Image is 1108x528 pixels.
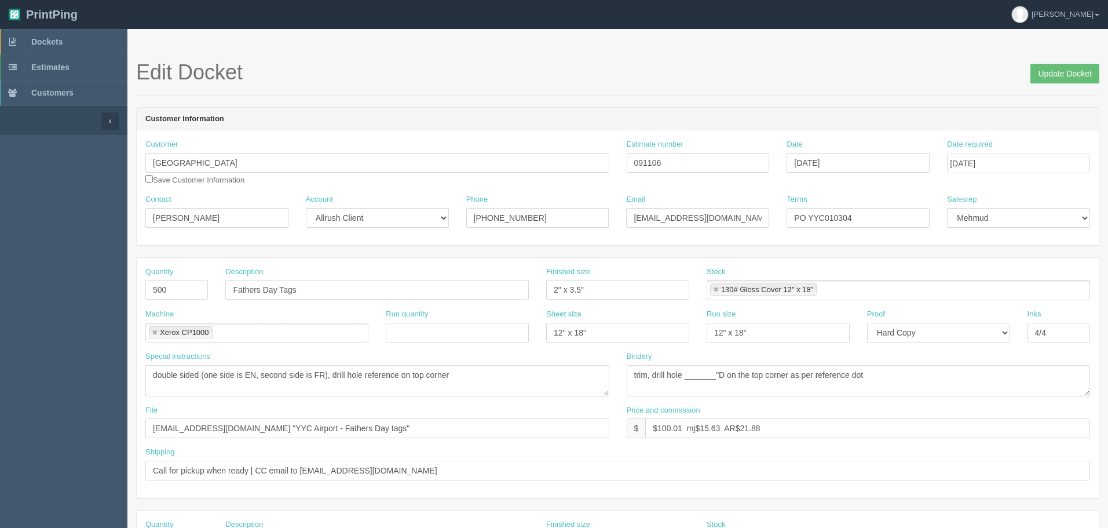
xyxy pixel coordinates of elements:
header: Customer Information [137,108,1099,131]
div: $ [627,418,646,438]
label: Customer [145,139,178,150]
label: Phone [466,194,488,205]
label: Finished size [546,267,590,278]
label: Special instructions [145,351,210,362]
div: Xerox CP1000 [160,329,209,336]
label: Account [306,194,333,205]
h1: Edit Docket [136,61,1099,84]
label: Salesrep [947,194,977,205]
label: Run quantity [386,309,428,320]
label: Sheet size [546,309,582,320]
div: 130# Gloss Cover 12" x 18" [721,286,814,293]
label: Bindery [627,351,652,362]
label: Stock [707,267,726,278]
label: Machine [145,309,174,320]
label: Estimate number [627,139,683,150]
label: Run size [707,309,736,320]
label: Date required [947,139,993,150]
input: Update Docket [1030,64,1099,83]
label: Terms [787,194,807,205]
div: Save Customer Information [145,139,609,185]
label: Proof [867,309,885,320]
label: Quantity [145,267,173,278]
label: Description [225,267,263,278]
label: Contact [145,194,171,205]
span: Customers [31,88,74,97]
label: Shipping [145,447,175,458]
label: Inks [1027,309,1041,320]
span: Estimates [31,63,70,72]
img: logo-3e63b451c926e2ac314895c53de4908e5d424f24456219fb08d385ab2e579770.png [9,9,20,20]
span: Dockets [31,37,63,46]
textarea: trim, drill hole _______"D on the top corner as per reference dot [627,365,1091,396]
textarea: double sided (one side is EN, second side is FR), drill hole reference on top corner [145,365,609,396]
input: Enter customer name [145,153,609,173]
img: avatar_default-7531ab5dedf162e01f1e0bb0964e6a185e93c5c22dfe317fb01d7f8cd2b1632c.jpg [1012,6,1028,23]
label: File [145,405,158,416]
label: Date [787,139,802,150]
label: Email [626,194,645,205]
label: Price and commission [627,405,700,416]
